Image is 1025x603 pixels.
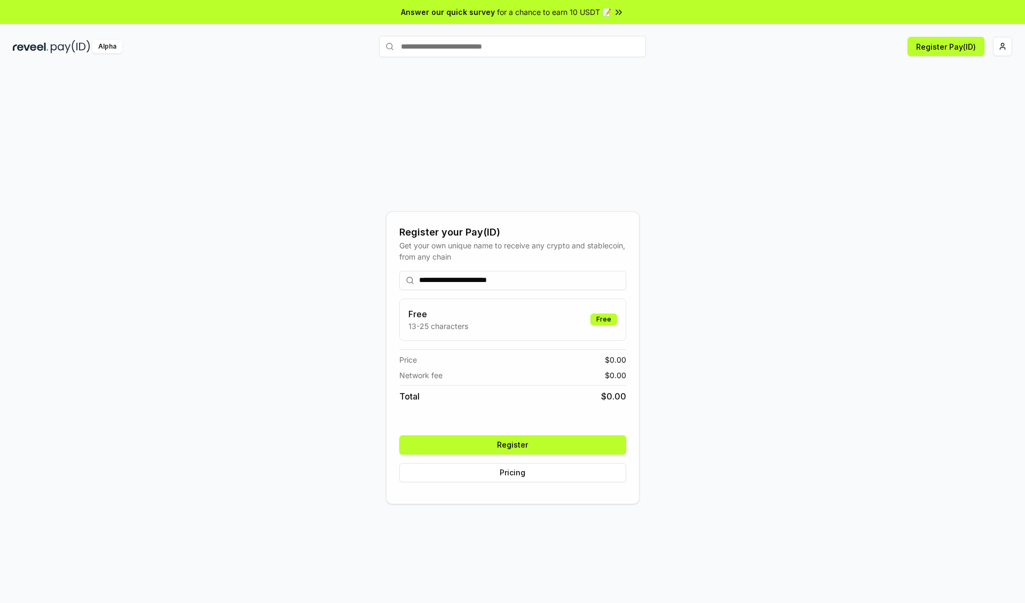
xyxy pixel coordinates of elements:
[399,370,443,381] span: Network fee
[399,354,417,365] span: Price
[399,240,626,262] div: Get your own unique name to receive any crypto and stablecoin, from any chain
[408,320,468,332] p: 13-25 characters
[605,354,626,365] span: $ 0.00
[408,308,468,320] h3: Free
[399,225,626,240] div: Register your Pay(ID)
[590,314,617,325] div: Free
[13,40,49,53] img: reveel_dark
[399,390,420,403] span: Total
[497,6,611,18] span: for a chance to earn 10 USDT 📝
[605,370,626,381] span: $ 0.00
[399,435,626,455] button: Register
[399,463,626,482] button: Pricing
[92,40,122,53] div: Alpha
[601,390,626,403] span: $ 0.00
[908,37,984,56] button: Register Pay(ID)
[51,40,90,53] img: pay_id
[401,6,495,18] span: Answer our quick survey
